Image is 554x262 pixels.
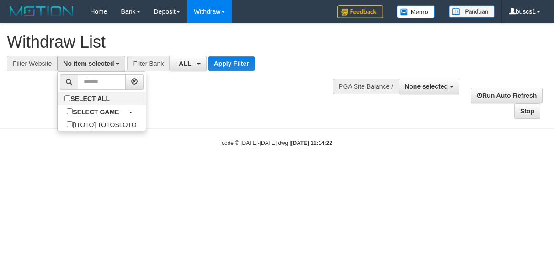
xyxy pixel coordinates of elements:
[208,56,255,71] button: Apply Filter
[58,118,145,131] label: [ITOTO] TOTOSLOTO
[222,140,332,146] small: code © [DATE]-[DATE] dwg |
[73,108,119,116] b: SELECT GAME
[7,5,76,18] img: MOTION_logo.png
[67,121,73,127] input: [ITOTO] TOTOSLOTO
[63,60,114,67] span: No item selected
[449,5,495,18] img: panduan.png
[7,56,57,71] div: Filter Website
[405,83,448,90] span: None selected
[127,56,169,71] div: Filter Bank
[58,92,119,105] label: SELECT ALL
[514,103,540,119] a: Stop
[471,88,543,103] a: Run Auto-Refresh
[333,79,399,94] div: PGA Site Balance /
[57,56,125,71] button: No item selected
[64,95,70,101] input: SELECT ALL
[7,33,360,51] h1: Withdraw List
[67,108,73,114] input: SELECT GAME
[169,56,206,71] button: - ALL -
[58,105,145,118] a: SELECT GAME
[175,60,195,67] span: - ALL -
[399,79,459,94] button: None selected
[291,140,332,146] strong: [DATE] 11:14:22
[397,5,435,18] img: Button%20Memo.svg
[337,5,383,18] img: Feedback.jpg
